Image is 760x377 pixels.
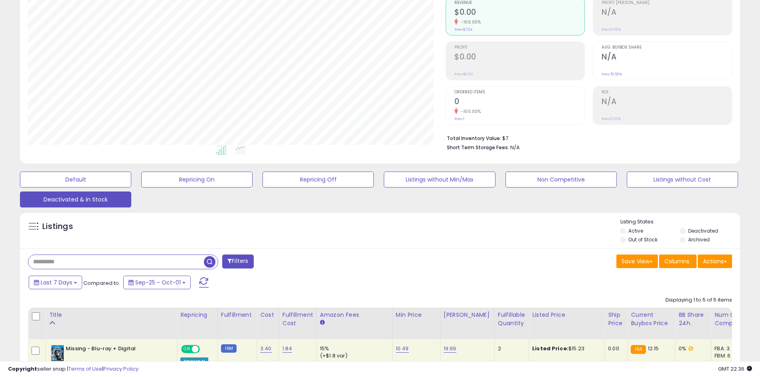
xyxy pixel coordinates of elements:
div: 2 [498,345,523,352]
div: Repricing [180,311,214,319]
button: Columns [659,255,697,268]
label: Out of Stock [628,236,657,243]
button: Listings without Min/Max [384,172,495,188]
div: Min Price [396,311,437,319]
button: Non Competitive [505,172,617,188]
small: Prev: 51.50% [602,72,622,77]
div: 15% [320,345,386,352]
label: Deactivated [688,227,718,234]
small: -100.00% [458,109,481,114]
b: Listed Price: [532,345,569,352]
div: Listed Price [532,311,601,319]
small: Prev: 0.00% [602,27,621,32]
b: Total Inventory Value: [447,135,501,142]
label: Archived [688,236,710,243]
span: Ordered Items [454,90,584,95]
button: Last 7 Days [29,276,82,289]
a: Terms of Use [68,365,102,373]
button: Sep-25 - Oct-01 [123,276,191,289]
h2: N/A [602,52,732,63]
div: FBM: 6 [715,352,741,359]
h2: N/A [602,8,732,18]
div: FBA: 3 [715,345,741,352]
button: Deactivated & In Stock [20,191,131,207]
a: Privacy Policy [103,365,138,373]
span: ON [182,346,192,353]
span: Sep-25 - Oct-01 [135,278,181,286]
span: Revenue [454,1,584,5]
button: Save View [616,255,658,268]
div: 0.00 [608,345,621,352]
span: Compared to: [83,279,120,287]
div: Title [49,311,174,319]
span: 12.15 [648,345,659,352]
div: Fulfillable Quantity [498,311,525,328]
div: seller snap | | [8,365,138,373]
div: Fulfillment [221,311,253,319]
div: [PERSON_NAME] [444,311,491,319]
small: Prev: 0.00% [602,116,621,121]
span: ROI [602,90,732,95]
button: Actions [698,255,732,268]
div: Cost [260,311,276,319]
div: Amazon Fees [320,311,389,319]
span: OFF [199,346,211,353]
h2: $0.00 [454,52,584,63]
a: 3.40 [260,345,272,353]
small: Prev: $0.00 [454,72,473,77]
small: Prev: 1 [454,116,464,121]
img: 51qksAjfbBL._SL40_.jpg [51,345,64,361]
div: Displaying 1 to 5 of 5 items [665,296,732,304]
small: -100.00% [458,19,481,25]
button: Filters [222,255,253,268]
button: Default [20,172,131,188]
button: Repricing On [141,172,253,188]
span: Last 7 Days [41,278,72,286]
span: Profit [PERSON_NAME] [602,1,732,5]
span: Avg. Buybox Share [602,45,732,50]
div: Ship Price [608,311,624,328]
h5: Listings [42,221,73,232]
small: FBM [221,344,237,353]
div: (+$1.8 var) [320,352,386,359]
small: FBA [631,345,646,354]
b: Missing - Blu-ray + Digital [66,345,163,355]
button: Repricing Off [263,172,374,188]
a: 1.84 [282,345,292,353]
b: Short Term Storage Fees: [447,144,509,151]
h2: N/A [602,97,732,108]
span: N/A [510,144,520,151]
button: Listings without Cost [627,172,738,188]
small: Prev: $7.24 [454,27,472,32]
span: 2025-10-9 22:36 GMT [718,365,752,373]
div: Num of Comp. [715,311,744,328]
div: Current Buybox Price [631,311,672,328]
a: 19.99 [444,345,456,353]
div: Fulfillment Cost [282,311,313,328]
p: Listing States: [620,218,740,226]
div: $15.23 [532,345,598,352]
small: Amazon Fees. [320,319,325,326]
span: Columns [664,257,689,265]
h2: $0.00 [454,8,584,18]
a: 10.49 [396,345,409,353]
div: 0% [679,345,705,352]
h2: 0 [454,97,584,108]
div: BB Share 24h. [679,311,708,328]
span: Profit [454,45,584,50]
strong: Copyright [8,365,37,373]
li: $7 [447,133,726,142]
label: Active [628,227,643,234]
